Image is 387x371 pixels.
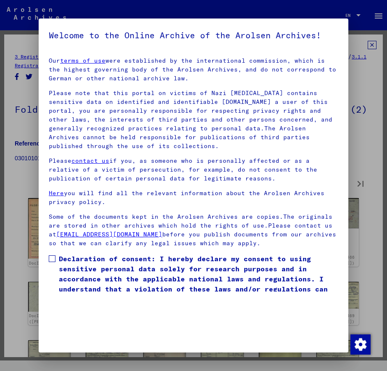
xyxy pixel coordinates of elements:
p: Our were established by the international commission, which is the highest governing body of the ... [49,56,338,83]
a: Here [49,189,64,197]
a: contact us [71,157,109,164]
p: Please if you, as someone who is personally affected or as a relative of a victim of persecution,... [49,156,338,183]
a: [EMAIL_ADDRESS][DOMAIN_NAME] [56,231,162,238]
img: Change consent [350,334,371,355]
h5: Welcome to the Online Archive of the Arolsen Archives! [49,29,338,42]
a: terms of use [60,57,105,64]
p: you will find all the relevant information about the Arolsen Archives privacy policy. [49,189,338,207]
p: Please note that this portal on victims of Nazi [MEDICAL_DATA] contains sensitive data on identif... [49,89,338,151]
span: Declaration of consent: I hereby declare my consent to using sensitive personal data solely for r... [59,254,338,304]
p: Some of the documents kept in the Arolsen Archives are copies.The originals are stored in other a... [49,212,338,248]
